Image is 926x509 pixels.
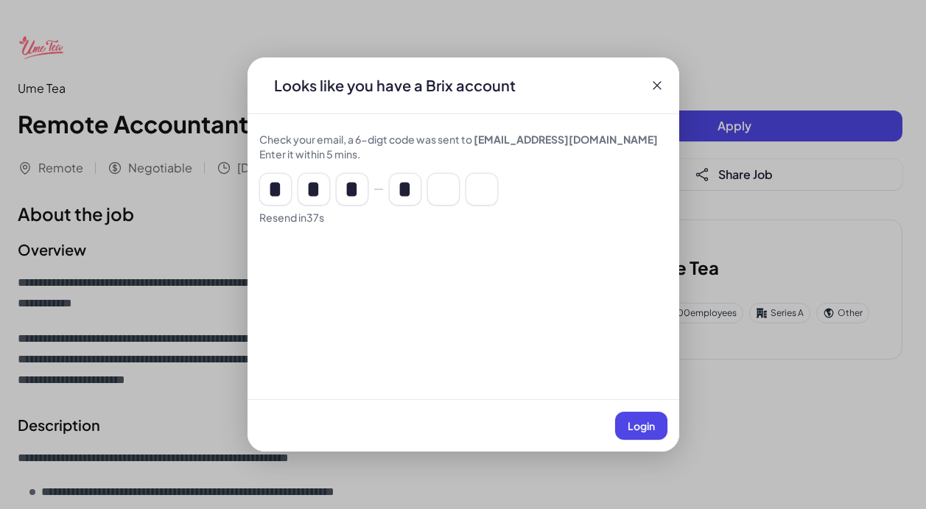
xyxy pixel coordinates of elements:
[259,132,667,161] div: Check your email, a 6-digt code was sent to Enter it within 5 mins.
[259,210,667,225] div: Resend in 37 s
[615,412,667,440] button: Login
[474,133,658,146] span: [EMAIL_ADDRESS][DOMAIN_NAME]
[628,419,655,432] span: Login
[262,75,527,96] div: Looks like you have a Brix account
